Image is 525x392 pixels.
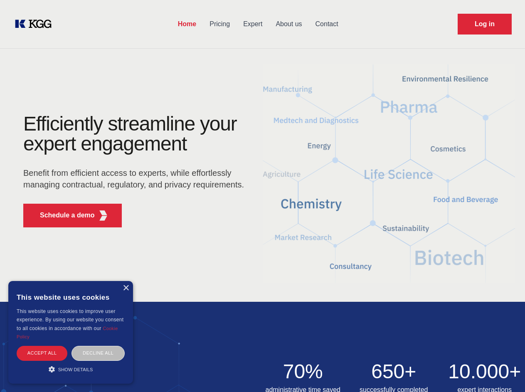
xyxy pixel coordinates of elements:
a: Request Demo [458,14,512,35]
span: This website uses cookies to improve user experience. By using our website you consent to all coo... [17,308,123,331]
div: Decline all [71,346,125,360]
span: Show details [58,367,93,372]
a: Home [171,13,203,35]
a: Pricing [203,13,237,35]
a: KOL Knowledge Platform: Talk to Key External Experts (KEE) [13,17,58,31]
img: KGG Fifth Element RED [263,54,515,293]
p: Benefit from efficient access to experts, while effortlessly managing contractual, regulatory, an... [23,167,249,190]
h2: 70% [263,362,344,382]
div: Accept all [17,346,67,360]
div: Show details [17,365,125,373]
h2: 650+ [353,362,434,382]
img: KGG Fifth Element RED [98,210,108,221]
h1: Efficiently streamline your expert engagement [23,114,249,154]
a: Contact [309,13,345,35]
a: About us [269,13,308,35]
p: Schedule a demo [40,210,95,220]
div: Close [123,285,129,291]
a: Expert [237,13,269,35]
button: Schedule a demoKGG Fifth Element RED [23,204,122,227]
div: This website uses cookies [17,287,125,307]
a: Cookie Policy [17,326,118,339]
